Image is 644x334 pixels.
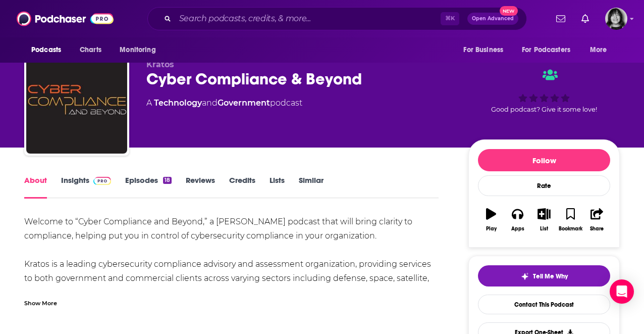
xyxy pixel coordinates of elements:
[605,8,627,30] button: Show profile menu
[515,40,585,60] button: open menu
[511,226,524,232] div: Apps
[478,149,610,171] button: Follow
[559,226,582,232] div: Bookmark
[218,98,270,108] a: Government
[24,40,74,60] button: open menu
[125,175,172,199] a: Episodes18
[478,175,610,196] div: Rate
[491,106,597,113] span: Good podcast? Give it some love!
[202,98,218,108] span: and
[113,40,169,60] button: open menu
[468,60,620,122] div: Good podcast? Give it some love!
[557,202,583,238] button: Bookmark
[478,265,610,287] button: tell me why sparkleTell Me Why
[175,11,441,27] input: Search podcasts, credits, & more...
[17,9,114,28] img: Podchaser - Follow, Share and Rate Podcasts
[24,175,47,199] a: About
[590,226,604,232] div: Share
[478,202,504,238] button: Play
[521,272,529,280] img: tell me why sparkle
[472,16,514,21] span: Open Advanced
[93,177,111,185] img: Podchaser Pro
[504,202,530,238] button: Apps
[584,202,610,238] button: Share
[552,10,569,27] a: Show notifications dropdown
[456,40,516,60] button: open menu
[467,13,518,25] button: Open AdvancedNew
[590,43,607,57] span: More
[299,175,324,199] a: Similar
[229,175,255,199] a: Credits
[540,226,548,232] div: List
[605,8,627,30] span: Logged in as parkdalepublicity1
[463,43,503,57] span: For Business
[61,175,111,199] a: InsightsPodchaser Pro
[531,202,557,238] button: List
[146,97,302,109] div: A podcast
[31,43,61,57] span: Podcasts
[73,40,108,60] a: Charts
[533,272,568,280] span: Tell Me Why
[486,226,497,232] div: Play
[577,10,593,27] a: Show notifications dropdown
[583,40,620,60] button: open menu
[478,295,610,314] a: Contact This Podcast
[146,60,174,69] span: Kratos
[441,12,459,25] span: ⌘ K
[154,98,202,108] a: Technology
[163,177,172,184] div: 18
[147,7,527,30] div: Search podcasts, credits, & more...
[610,279,634,304] div: Open Intercom Messenger
[605,8,627,30] img: User Profile
[26,53,127,154] img: Cyber Compliance & Beyond
[500,6,518,16] span: New
[120,43,155,57] span: Monitoring
[522,43,570,57] span: For Podcasters
[186,175,215,199] a: Reviews
[80,43,101,57] span: Charts
[270,175,285,199] a: Lists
